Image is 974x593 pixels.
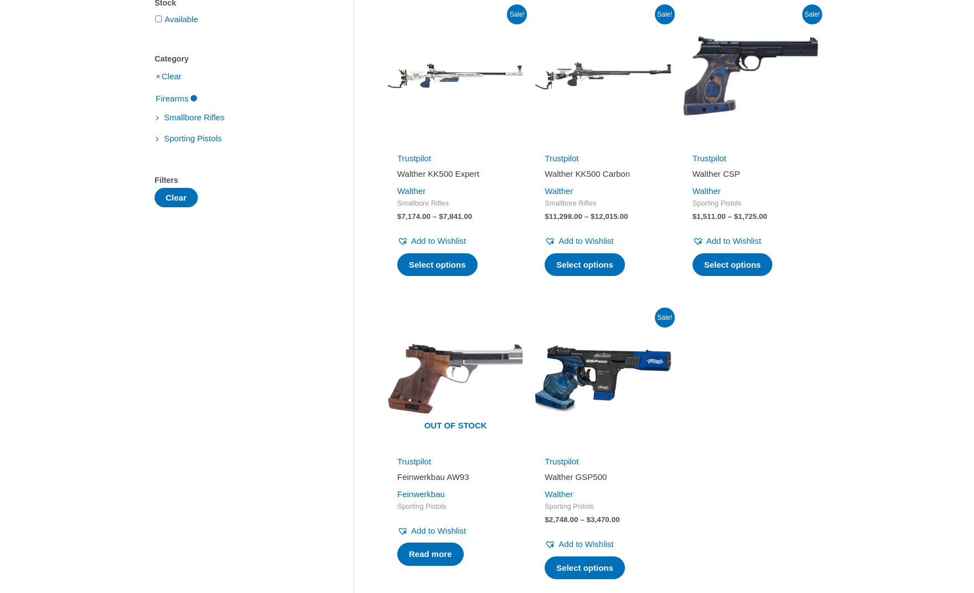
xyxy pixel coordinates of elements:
span: – [433,212,437,221]
a: Add to Wishlist [397,523,466,539]
bdi: 11,298.00 [545,212,582,221]
bdi: 2,748.00 [545,515,578,524]
h2: Walther KK500 Expert [397,168,514,180]
span: $ [586,515,591,524]
span: – [585,212,589,221]
bdi: 1,511.00 [693,212,726,221]
a: Walther [545,186,573,196]
span: $ [397,212,402,221]
span: Add to Wishlist [411,236,466,246]
span: $ [734,212,739,221]
span: Sale! [802,4,822,24]
bdi: 12,015.00 [591,212,628,221]
span: $ [545,515,549,524]
a: Add to Wishlist [693,233,761,249]
a: Clear [162,71,182,81]
a: Select options for “Walther GSP500” [545,556,625,580]
span: $ [591,212,595,221]
span: $ [693,212,697,221]
span: – [580,515,585,524]
img: Feinwerkbau AW93 [387,311,524,447]
a: Walther [693,186,721,196]
bdi: 3,470.00 [586,515,619,524]
a: Select options for “Walther CSP” [693,253,773,277]
span: Out of stock [396,413,515,439]
img: Walther KK500 Carbon [535,8,671,144]
span: Add to Wishlist [706,236,761,246]
span: Smallbore Rifles [163,108,225,127]
a: Feinwerkbau AW93 [397,472,514,487]
a: Trustpilot [545,154,578,163]
a: Trustpilot [397,457,431,466]
span: $ [545,212,549,221]
a: Select options for “Walther KK500 Carbon” [545,253,625,277]
span: Sale! [655,4,675,24]
span: Add to Wishlist [411,526,466,535]
a: Add to Wishlist [545,536,613,552]
a: Firearms [155,93,198,103]
div: Filters [155,172,320,188]
bdi: 7,174.00 [397,212,430,221]
h2: Walther KK500 Carbon [545,168,661,180]
a: Walther CSP [693,168,809,183]
span: – [728,212,732,221]
a: Walther [545,489,573,499]
h2: Walther GSP500 [545,472,661,483]
a: Select options for “Feinwerkbau AW93” [397,543,464,566]
a: Walther KK500 Carbon [545,168,661,183]
bdi: 7,841.00 [439,212,472,221]
span: Add to Wishlist [558,236,613,246]
bdi: 1,725.00 [734,212,767,221]
span: Firearms [155,89,189,108]
a: Walther [397,186,426,196]
a: Available [165,14,198,24]
span: Smallbore Rifles [397,199,514,208]
a: Add to Wishlist [397,233,466,249]
h2: Walther CSP [693,168,809,180]
h2: Feinwerkbau AW93 [397,472,514,483]
span: Sporting Pistols [693,199,809,208]
a: Feinwerkbau [397,489,445,499]
a: Trustpilot [545,457,578,466]
a: Walther KK500 Expert [397,168,514,183]
a: Out of stock [387,311,524,447]
input: Available [155,16,162,22]
button: Clear [155,188,198,207]
img: Walther KK500 Expert [387,8,524,144]
span: Sporting Pistols [163,129,223,148]
span: Sporting Pistols [545,502,661,512]
a: Trustpilot [693,154,726,163]
a: Trustpilot [397,154,431,163]
a: Select options for “Walther KK500 Expert” [397,253,478,277]
img: Walther GSP500 .22LR [535,311,671,447]
a: Smallbore Rifles [163,112,225,121]
a: Add to Wishlist [545,233,613,249]
span: Sale! [507,4,527,24]
img: Walther CSP [683,8,819,144]
div: Category [155,51,320,67]
span: Add to Wishlist [558,539,613,549]
span: Smallbore Rifles [545,199,661,208]
a: Sporting Pistols [163,133,223,142]
a: Walther GSP500 [545,472,661,487]
span: Sale! [655,308,675,328]
span: $ [439,212,443,221]
span: Sporting Pistols [397,502,514,512]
